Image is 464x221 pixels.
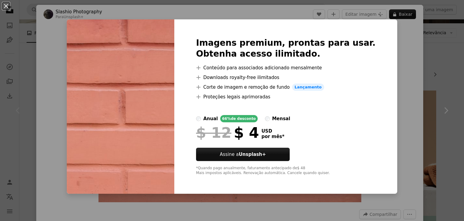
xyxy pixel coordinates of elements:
[67,19,174,194] img: premium_photo-1675876471913-a0ea6d3ff1e8
[272,115,290,122] div: mensal
[196,148,290,161] button: Assine aUnsplash+
[196,166,375,176] div: *Quando pago anualmente, faturamento antecipado de $ 48 Mais impostos aplicáveis. Renovação autom...
[196,116,201,121] input: anual66%de desconto
[265,116,270,121] input: mensal
[196,125,259,140] div: $ 4
[261,134,284,139] span: por mês *
[196,84,375,91] li: Corte de imagem e remoção de fundo
[239,152,266,157] strong: Unsplash+
[196,64,375,71] li: Conteúdo para associados adicionado mensalmente
[196,125,231,140] span: $ 12
[196,74,375,81] li: Downloads royalty-free ilimitados
[203,115,218,122] div: anual
[292,84,324,91] span: Lançamento
[196,38,375,59] h2: Imagens premium, prontas para usar. Obtenha acesso ilimitado.
[196,93,375,101] li: Proteções legais aprimoradas
[261,128,284,134] span: USD
[220,115,257,122] div: 66% de desconto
